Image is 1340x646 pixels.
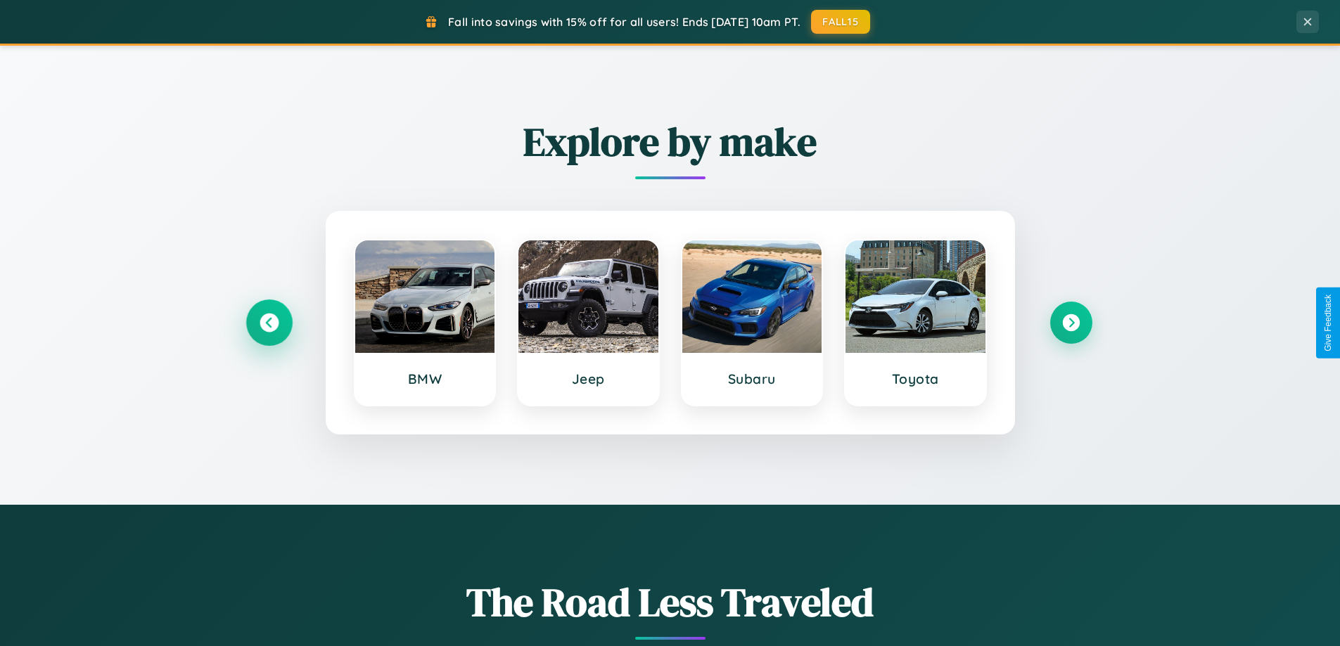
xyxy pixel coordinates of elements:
[369,370,481,387] h3: BMW
[811,10,870,34] button: FALL15
[696,370,808,387] h3: Subaru
[248,575,1092,629] h1: The Road Less Traveled
[248,115,1092,169] h2: Explore by make
[860,370,971,387] h3: Toyota
[532,370,644,387] h3: Jeep
[1323,295,1333,351] div: Give Feedback
[448,15,800,29] span: Fall into savings with 15% off for all users! Ends [DATE] 10am PT.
